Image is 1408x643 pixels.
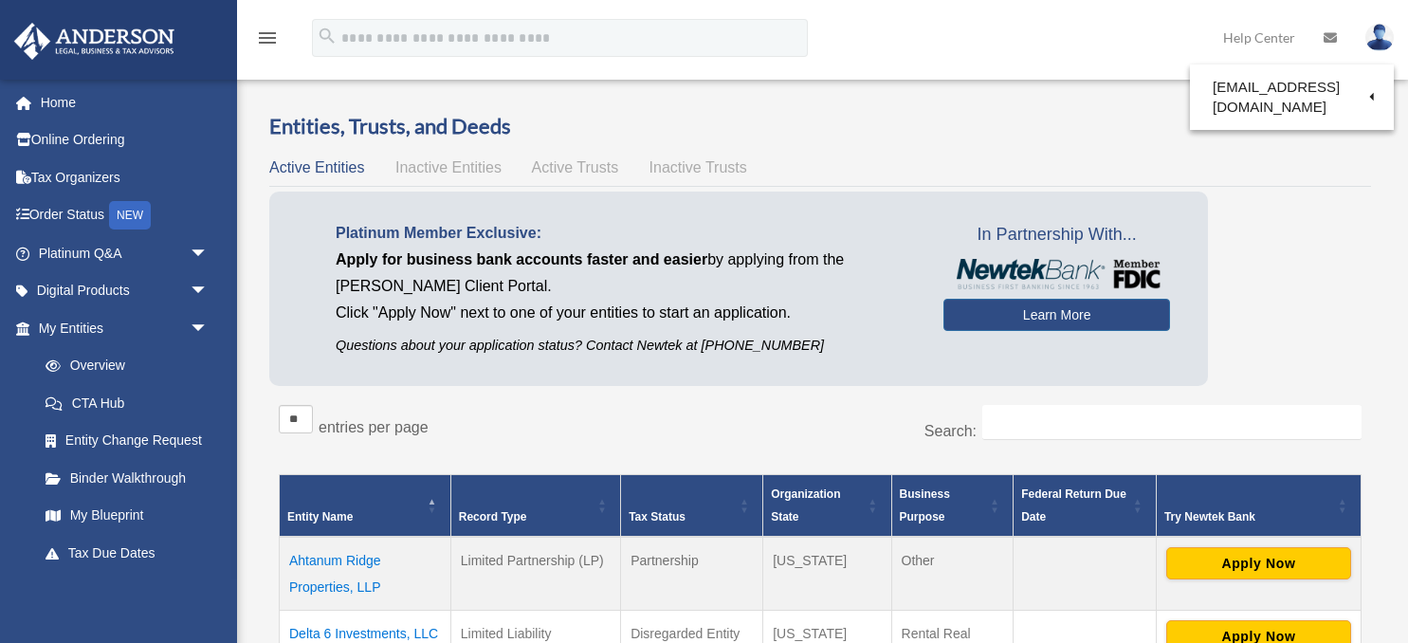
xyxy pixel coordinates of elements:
a: Home [13,83,237,121]
label: Search: [924,423,977,439]
p: Questions about your application status? Contact Newtek at [PHONE_NUMBER] [336,334,915,358]
a: menu [256,33,279,49]
span: Active Trusts [532,159,619,175]
p: Click "Apply Now" next to one of your entities to start an application. [336,300,915,326]
td: Partnership [621,537,763,611]
a: Digital Productsarrow_drop_down [13,272,237,310]
span: Tax Status [629,510,686,524]
td: Ahtanum Ridge Properties, LLP [280,537,451,611]
td: [US_STATE] [763,537,891,611]
th: Record Type: Activate to sort [450,475,620,538]
div: NEW [109,201,151,230]
td: Limited Partnership (LP) [450,537,620,611]
a: CTA Hub [27,384,228,422]
p: by applying from the [PERSON_NAME] Client Portal. [336,247,915,300]
td: Other [891,537,1014,611]
span: Apply for business bank accounts faster and easier [336,251,707,267]
span: arrow_drop_down [190,309,228,348]
th: Federal Return Due Date: Activate to sort [1014,475,1157,538]
img: User Pic [1365,24,1394,51]
i: search [317,26,338,46]
span: Entity Name [287,510,353,524]
img: Anderson Advisors Platinum Portal [9,23,180,60]
p: Platinum Member Exclusive: [336,220,915,247]
a: Entity Change Request [27,422,228,460]
span: Active Entities [269,159,364,175]
a: Tax Organizers [13,158,237,196]
a: My Entitiesarrow_drop_down [13,309,228,347]
span: Record Type [459,510,527,524]
a: My Blueprint [27,497,228,535]
th: Tax Status: Activate to sort [621,475,763,538]
span: Organization State [771,487,840,524]
a: Binder Walkthrough [27,459,228,497]
a: Order StatusNEW [13,196,237,235]
div: Try Newtek Bank [1164,505,1332,528]
th: Try Newtek Bank : Activate to sort [1156,475,1361,538]
a: My [PERSON_NAME] Teamarrow_drop_down [13,572,237,610]
i: menu [256,27,279,49]
img: NewtekBankLogoSM.png [953,259,1161,289]
h3: Entities, Trusts, and Deeds [269,112,1371,141]
a: Online Ordering [13,121,237,159]
span: Business Purpose [900,487,950,524]
span: arrow_drop_down [190,572,228,611]
span: Inactive Entities [395,159,502,175]
th: Entity Name: Activate to invert sorting [280,475,451,538]
a: Tax Due Dates [27,534,228,572]
th: Business Purpose: Activate to sort [891,475,1014,538]
span: Inactive Trusts [649,159,747,175]
button: Apply Now [1166,547,1351,579]
a: Learn More [943,299,1170,331]
span: arrow_drop_down [190,272,228,311]
label: entries per page [319,419,429,435]
a: Overview [27,347,218,385]
span: arrow_drop_down [190,234,228,273]
span: In Partnership With... [943,220,1170,250]
th: Organization State: Activate to sort [763,475,891,538]
a: Platinum Q&Aarrow_drop_down [13,234,237,272]
a: [EMAIL_ADDRESS][DOMAIN_NAME] [1190,69,1394,125]
span: Federal Return Due Date [1021,487,1126,524]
